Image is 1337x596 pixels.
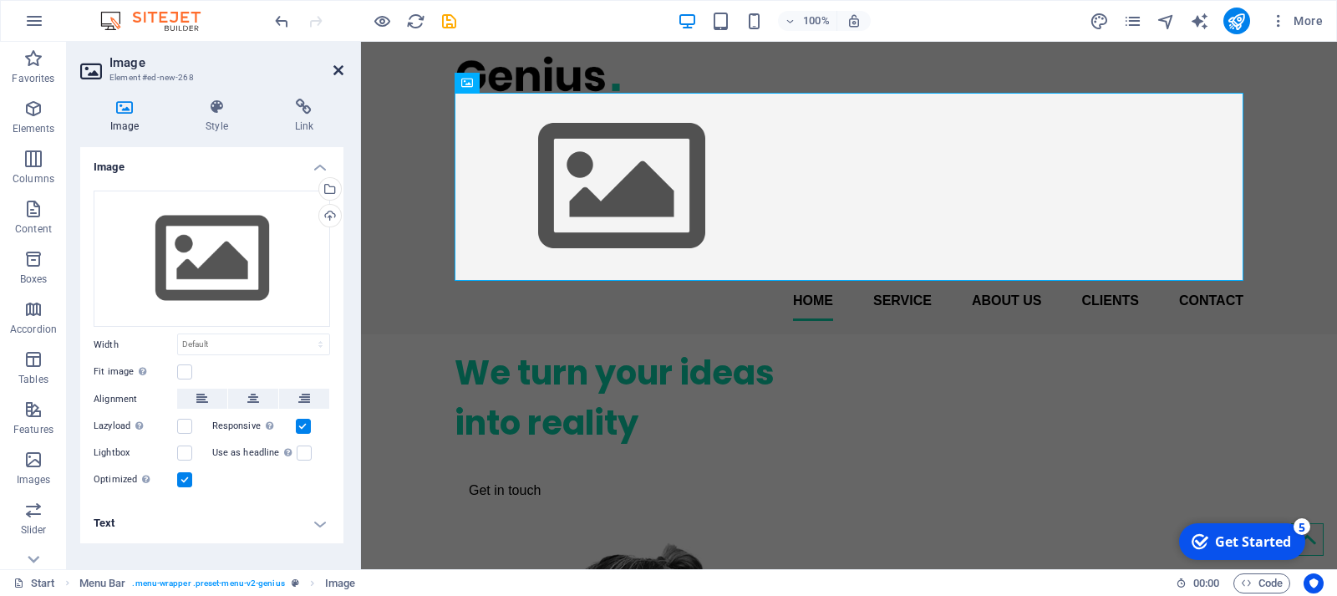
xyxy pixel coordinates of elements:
i: Undo: Add element (Ctrl+Z) [272,12,292,31]
p: Elements [13,122,55,135]
h4: Text [80,503,343,543]
h6: 100% [803,11,830,31]
i: Save (Ctrl+S) [440,12,459,31]
img: Editor Logo [96,11,221,31]
div: 5 [124,2,140,18]
label: Optimized [94,470,177,490]
span: Click to select. Double-click to edit [325,573,355,593]
h4: Image [80,147,343,177]
button: More [1263,8,1329,34]
div: Get Started 5 items remaining, 0% complete [9,7,135,43]
span: More [1270,13,1323,29]
i: Pages (Ctrl+Alt+S) [1123,12,1142,31]
i: Reload page [406,12,425,31]
label: Fit image [94,362,177,382]
button: text_generator [1190,11,1210,31]
i: Design (Ctrl+Alt+Y) [1090,12,1109,31]
p: Features [13,423,53,436]
button: reload [405,11,425,31]
button: publish [1223,8,1250,34]
i: AI Writer [1190,12,1209,31]
h4: Image [80,99,175,134]
p: Images [17,473,51,486]
p: Tables [18,373,48,386]
button: navigator [1157,11,1177,31]
i: Navigator [1157,12,1176,31]
h4: Style [175,99,264,134]
button: Usercentrics [1304,573,1324,593]
p: Slider [21,523,47,537]
span: : [1205,577,1207,589]
h2: Image [109,55,343,70]
h3: Element #ed-new-268 [109,70,310,85]
span: . menu-wrapper .preset-menu-v2-genius [132,573,284,593]
label: Lazyload [94,416,177,436]
span: 00 00 [1193,573,1219,593]
i: Publish [1227,12,1246,31]
button: Code [1233,573,1290,593]
label: Use as headline [212,443,297,463]
div: Get Started [45,16,121,34]
label: Lightbox [94,443,177,463]
label: Responsive [212,416,296,436]
button: undo [272,11,292,31]
p: Accordion [10,323,57,336]
button: save [439,11,459,31]
p: Content [15,222,52,236]
button: pages [1123,11,1143,31]
p: Columns [13,172,54,186]
h4: Link [265,99,343,134]
label: Width [94,340,177,349]
i: This element is a customizable preset [292,578,299,588]
button: design [1090,11,1110,31]
p: Boxes [20,273,48,286]
label: Alignment [94,390,177,410]
h6: Session time [1176,573,1220,593]
span: Code [1241,573,1283,593]
nav: breadcrumb [79,573,356,593]
button: 100% [778,11,837,31]
p: Favorites [12,72,54,85]
a: Click to cancel selection. Double-click to open Pages [13,573,55,593]
button: Click here to leave preview mode and continue editing [372,11,392,31]
span: Click to select. Double-click to edit [79,573,126,593]
div: Select files from the file manager, stock photos, or upload file(s) [94,191,330,328]
i: On resize automatically adjust zoom level to fit chosen device. [846,13,862,28]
